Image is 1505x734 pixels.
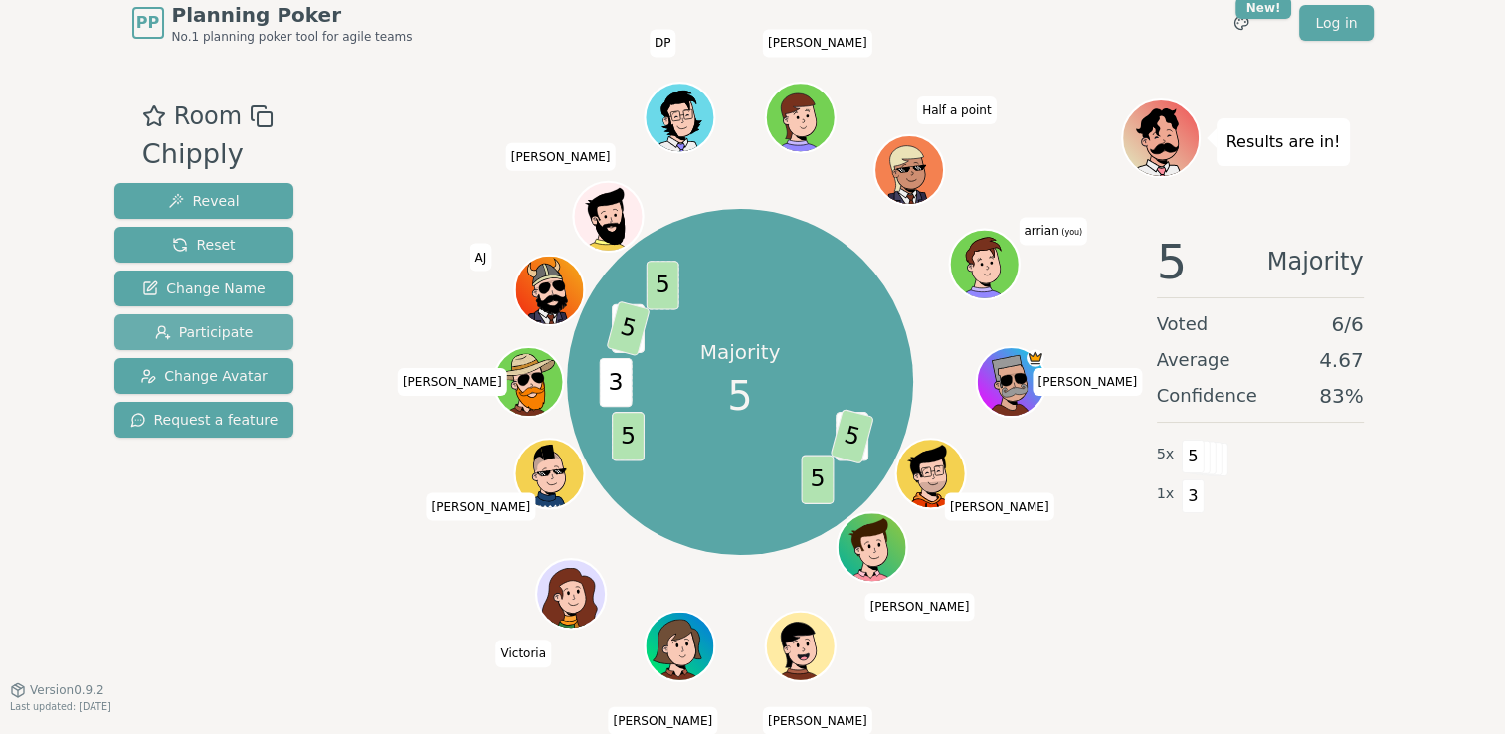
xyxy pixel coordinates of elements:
span: Request a feature [130,410,279,430]
span: 5 [801,455,834,503]
span: 5 x [1157,444,1175,465]
span: Click to change your name [495,640,551,667]
p: Majority [700,338,781,366]
span: Voted [1157,310,1209,338]
button: Reveal [114,183,294,219]
button: Participate [114,314,294,350]
span: 6 / 6 [1331,310,1363,338]
span: 4.67 [1319,346,1364,374]
button: New! [1223,5,1259,41]
span: 5 [830,408,874,463]
button: Change Name [114,271,294,306]
span: Click to change your name [427,493,536,521]
button: Request a feature [114,402,294,438]
span: 5 [647,261,679,309]
span: Last updated: [DATE] [10,701,111,712]
button: Add as favourite [142,98,166,134]
span: Reset [172,235,235,255]
span: Room [174,98,242,134]
span: 5 [612,412,645,460]
span: 5 [1157,238,1188,285]
div: Chipply [142,134,274,175]
span: No.1 planning poker tool for agile teams [172,29,413,45]
span: 5 [1182,440,1205,473]
span: (you) [1059,229,1083,238]
span: Confidence [1157,382,1257,410]
span: 1 x [1157,483,1175,505]
span: 3 [600,358,633,407]
span: Change Name [142,278,265,298]
span: Click to change your name [650,30,675,58]
button: Reset [114,227,294,263]
span: Click to change your name [865,593,975,621]
span: Click to change your name [763,30,872,58]
a: PPPlanning PokerNo.1 planning poker tool for agile teams [132,1,413,45]
span: PP [136,11,159,35]
span: Version 0.9.2 [30,682,104,698]
span: 3 [1182,479,1205,513]
span: 83 % [1319,382,1363,410]
span: Click to change your name [470,244,491,272]
span: Click to change your name [1033,368,1142,396]
span: Click to change your name [398,368,507,396]
a: Log in [1299,5,1373,41]
p: Results are in! [1226,128,1341,156]
span: Planning Poker [172,1,413,29]
span: Melissa is the host [1027,349,1044,367]
span: Click to change your name [945,493,1054,521]
span: 5 [727,366,752,426]
span: Reveal [168,191,239,211]
span: Click to change your name [1019,218,1087,246]
span: Click to change your name [917,96,997,124]
span: Majority [1267,238,1364,285]
span: Change Avatar [140,366,268,386]
span: Click to change your name [506,143,616,171]
button: Version0.9.2 [10,682,104,698]
button: Click to change your avatar [952,232,1018,297]
span: Participate [155,322,254,342]
span: Average [1157,346,1230,374]
button: Change Avatar [114,358,294,394]
span: 5 [606,300,651,356]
